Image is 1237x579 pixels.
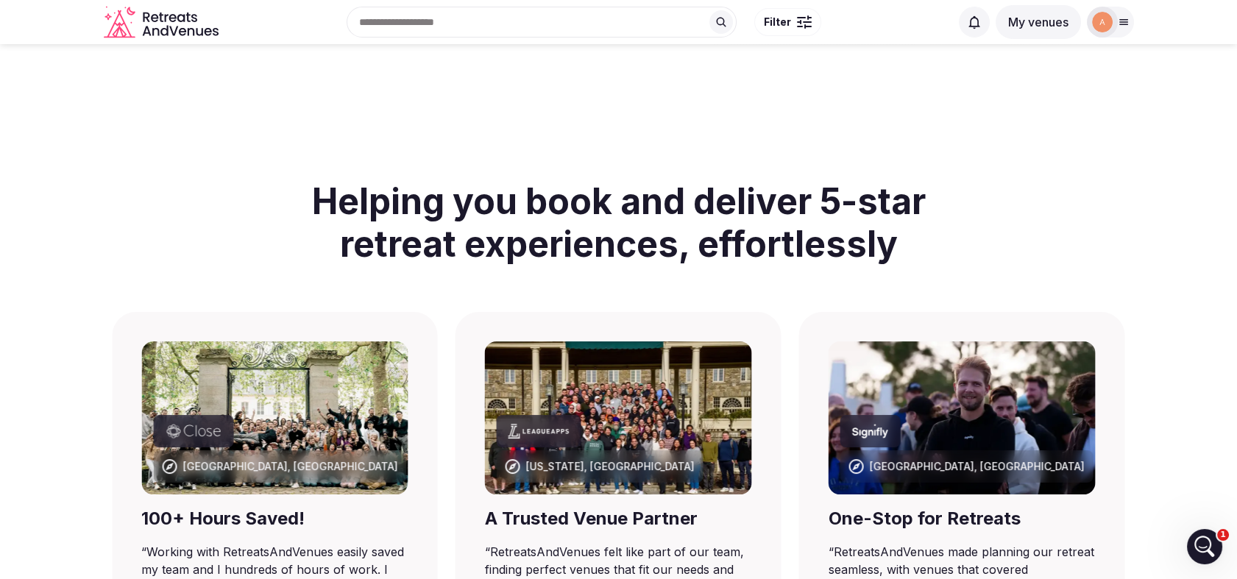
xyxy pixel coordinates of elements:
iframe: Intercom live chat [1187,529,1222,564]
a: Visit the homepage [104,6,221,39]
svg: Retreats and Venues company logo [104,6,221,39]
div: [US_STATE], [GEOGRAPHIC_DATA] [526,459,695,474]
div: A Trusted Venue Partner [485,506,752,531]
span: 1 [1217,529,1229,541]
div: [GEOGRAPHIC_DATA], [GEOGRAPHIC_DATA] [870,459,1085,474]
h2: Helping you book and deliver 5-star retreat experiences, effortlessly [289,163,949,283]
img: Pennsylvania, USA [485,341,752,494]
div: 100+ Hours Saved! [141,506,408,531]
span: Filter [764,15,791,29]
a: My venues [996,15,1081,29]
img: alican.emir [1092,12,1113,32]
svg: Signify company logo [852,424,889,438]
svg: LeagueApps company logo [508,424,569,438]
button: Filter [754,8,821,36]
div: One-Stop for Retreats [829,506,1096,531]
button: My venues [996,5,1081,39]
img: Lisbon, Portugal [829,341,1096,494]
img: Lombardy, Italy [141,341,408,494]
div: [GEOGRAPHIC_DATA], [GEOGRAPHIC_DATA] [182,459,397,474]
